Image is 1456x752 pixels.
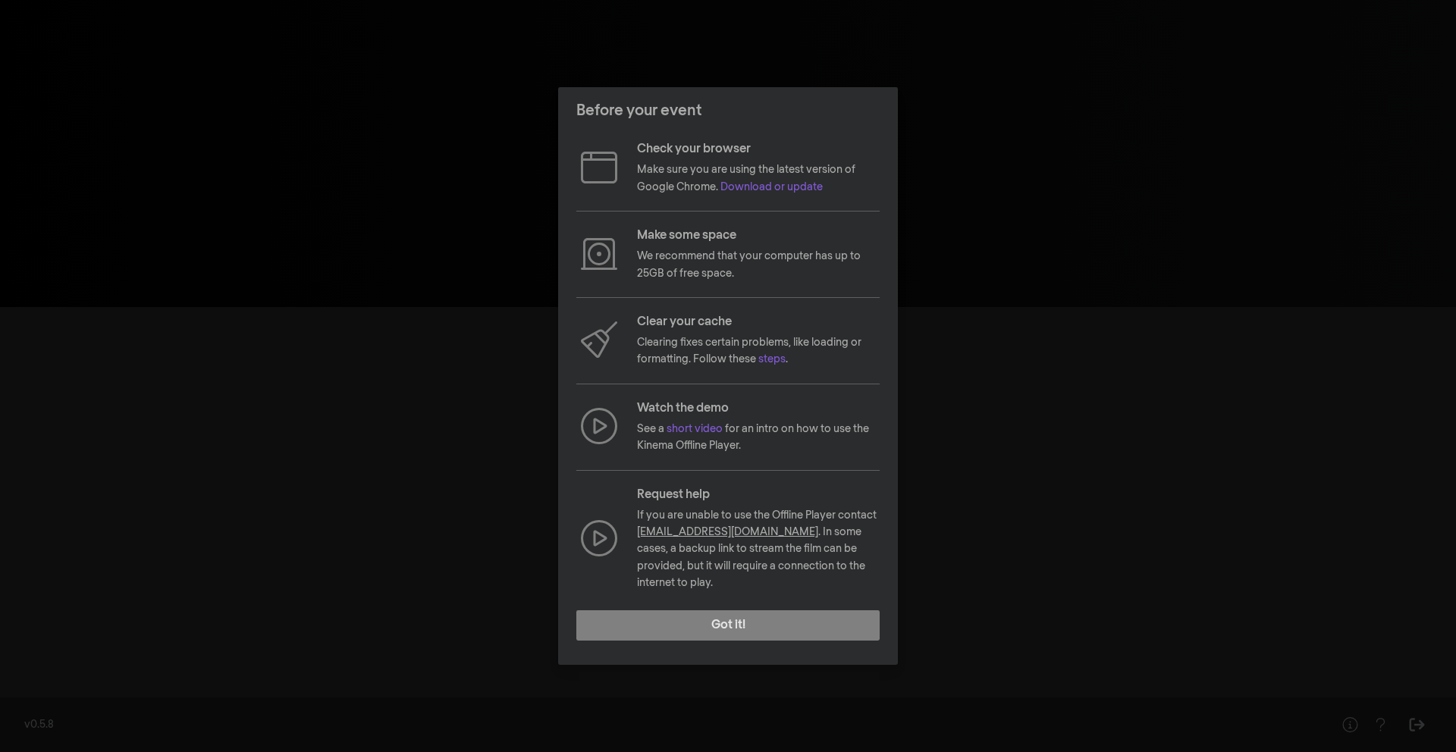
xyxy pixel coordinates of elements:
[637,527,818,537] a: [EMAIL_ADDRESS][DOMAIN_NAME]
[637,227,880,245] p: Make some space
[637,399,880,418] p: Watch the demo
[667,424,723,434] a: short video
[637,421,880,455] p: See a for an intro on how to use the Kinema Offline Player.
[637,334,880,368] p: Clearing fixes certain problems, like loading or formatting. Follow these .
[576,610,880,641] button: Got it!
[558,87,898,134] header: Before your event
[637,313,880,331] p: Clear your cache
[637,161,880,196] p: Make sure you are using the latest version of Google Chrome.
[637,248,880,282] p: We recommend that your computer has up to 25GB of free space.
[720,182,823,193] a: Download or update
[637,486,880,504] p: Request help
[637,140,880,158] p: Check your browser
[758,354,786,365] a: steps
[637,507,880,592] p: If you are unable to use the Offline Player contact . In some cases, a backup link to stream the ...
